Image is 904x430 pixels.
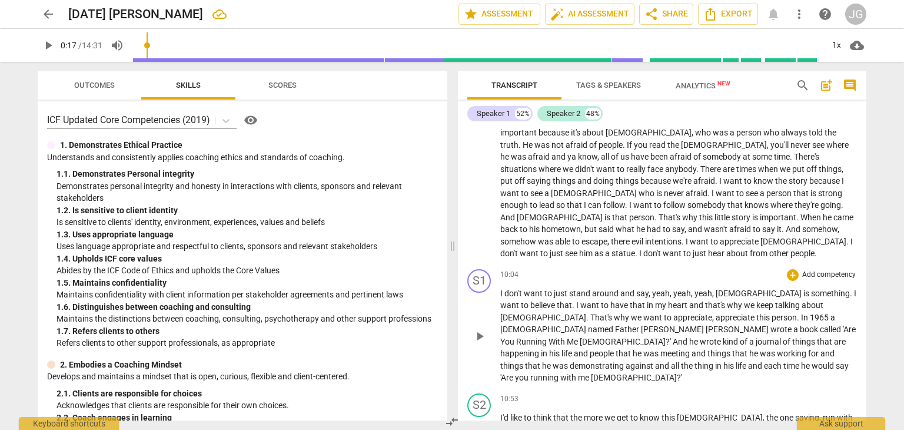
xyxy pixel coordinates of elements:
span: star [464,7,478,21]
span: comment [843,78,857,92]
span: , [649,289,652,298]
span: that [793,188,810,198]
span: see [530,188,544,198]
p: Is sensitive to clients' identity, environment, experiences, values and beliefs [56,216,438,229]
span: When [800,213,823,222]
span: off [806,164,819,174]
span: we're [673,176,693,186]
span: is [604,213,612,222]
span: but [584,224,599,234]
span: little [714,213,732,222]
button: Play [470,327,489,346]
span: story [789,176,809,186]
span: he [823,213,833,222]
span: Skills [176,81,201,90]
span: I [842,176,844,186]
span: want [716,188,736,198]
span: to [744,176,753,186]
span: really [626,164,647,174]
span: [DEMOGRAPHIC_DATA] [716,289,803,298]
span: follow [663,200,687,210]
span: There [700,164,723,174]
span: I [686,237,690,246]
span: because [640,176,673,186]
span: why [682,213,699,222]
span: cloud_download [850,38,864,52]
span: somehow [500,237,538,246]
span: somehow [802,224,837,234]
span: I [850,237,853,246]
span: are [723,164,736,174]
span: . [696,164,700,174]
span: say [636,289,649,298]
span: was [713,128,730,137]
span: had [647,224,663,234]
span: If [627,140,634,150]
span: afraid [693,176,715,186]
span: that [727,200,745,210]
span: don't [500,249,520,258]
span: we [780,164,792,174]
div: 1x [825,36,847,55]
span: I [854,289,856,298]
span: you [634,140,649,150]
span: that [612,213,629,222]
span: wasn't [704,224,729,234]
span: other [769,249,790,258]
span: him [579,249,594,258]
div: 52% [515,108,531,120]
span: compare_arrows [445,415,459,429]
span: I [500,289,504,298]
span: who [763,128,781,137]
span: all [601,152,611,161]
button: Play [38,35,59,56]
span: where [770,200,795,210]
div: Keyboard shortcuts [19,417,119,430]
span: it [777,224,782,234]
span: Share [644,7,688,21]
span: to [520,224,529,234]
p: 1. Demonstrates Ethical Practice [60,139,182,151]
span: know [578,152,597,161]
span: was [511,152,528,161]
span: statue [611,249,635,258]
span: [DEMOGRAPHIC_DATA] [517,213,604,222]
span: want [633,200,654,210]
button: Export [698,4,758,25]
p: ICF Updated Core Competencies (2019) [47,113,210,127]
span: , [842,164,843,174]
div: Speaker 2 [547,108,580,120]
span: , [712,289,716,298]
span: to [521,188,530,198]
span: see [812,140,826,150]
h2: [DATE] [PERSON_NAME] [68,7,203,22]
span: the [775,176,789,186]
span: is [752,213,760,222]
span: to [521,300,530,310]
span: to [663,224,672,234]
span: yeah [652,289,670,298]
span: , [767,140,770,150]
span: know [753,176,775,186]
span: just [550,249,565,258]
span: New [717,80,730,87]
span: situations [500,164,539,174]
span: see [746,188,760,198]
span: . [635,249,639,258]
span: a [760,188,766,198]
span: want [520,249,540,258]
span: 0:17 [61,41,77,50]
span: truth [500,140,519,150]
span: can [588,200,603,210]
span: things [616,176,640,186]
span: is [656,188,664,198]
span: was [534,140,551,150]
span: when [758,164,780,174]
span: us [620,152,631,161]
button: JG [845,4,866,25]
span: not [551,140,566,150]
div: Ask support [797,417,885,430]
p: Maintains confidentiality with client information per stakeholder agreements and pertinent laws [56,289,438,301]
span: / 14:31 [78,41,102,50]
span: always [781,128,809,137]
